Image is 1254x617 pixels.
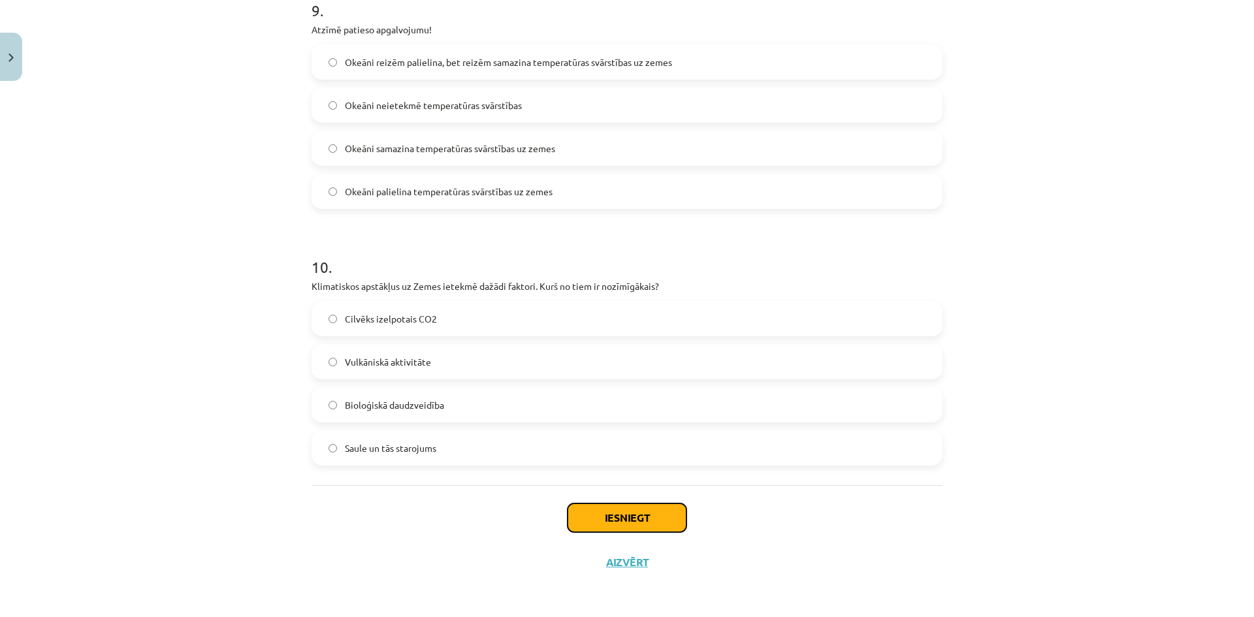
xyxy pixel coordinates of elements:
input: Saule un tās starojums [329,444,337,452]
input: Vulkāniskā aktivitāte [329,358,337,366]
span: Okeāni samazina temperatūras svārstības uz zemes [345,142,555,155]
span: Okeāni palielina temperatūras svārstības uz zemes [345,185,553,198]
button: Aizvērt [602,556,652,569]
input: Okeāni palielina temperatūras svārstības uz zemes [329,187,337,196]
p: Atzīmē patieso apgalvojumu! [312,23,942,37]
input: Okeāni neietekmē temperatūras svārstības [329,101,337,110]
span: Okeāni reizēm palielina, bet reizēm samazina temperatūras svārstības uz zemes [345,55,672,69]
input: Bioloģiskā daudzveidība [329,401,337,409]
span: Vulkāniskā aktivitāte [345,355,431,369]
span: Cilvēks izelpotais CO2 [345,312,437,326]
input: Okeāni reizēm palielina, bet reizēm samazina temperatūras svārstības uz zemes [329,58,337,67]
img: icon-close-lesson-0947bae3869378f0d4975bcd49f059093ad1ed9edebbc8119c70593378902aed.svg [8,54,14,62]
h1: 10 . [312,235,942,276]
input: Okeāni samazina temperatūras svārstības uz zemes [329,144,337,153]
input: Cilvēks izelpotais CO2 [329,315,337,323]
span: Saule un tās starojums [345,441,436,455]
span: Bioloģiskā daudzveidība [345,398,444,412]
p: Klimatiskos apstākļus uz Zemes ietekmē dažādi faktori. Kurš no tiem ir nozīmīgākais? [312,279,942,293]
button: Iesniegt [568,503,686,532]
span: Okeāni neietekmē temperatūras svārstības [345,99,522,112]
